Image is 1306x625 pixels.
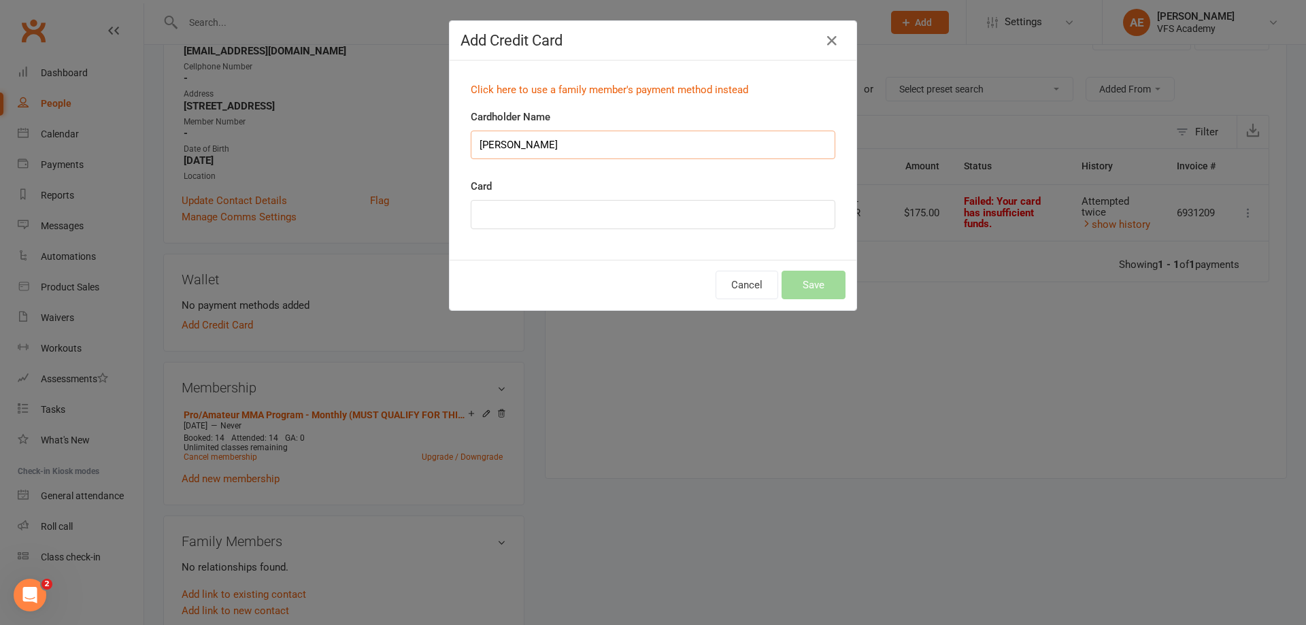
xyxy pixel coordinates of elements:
button: Cancel [716,271,778,299]
iframe: Intercom live chat [14,579,46,611]
iframe: Secure card payment input frame [480,209,826,220]
button: Close [821,30,843,52]
label: Cardholder Name [471,109,550,125]
label: Card [471,178,492,195]
span: 2 [41,579,52,590]
a: Click here to use a family member's payment method instead [471,84,748,96]
h4: Add Credit Card [461,32,845,49]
